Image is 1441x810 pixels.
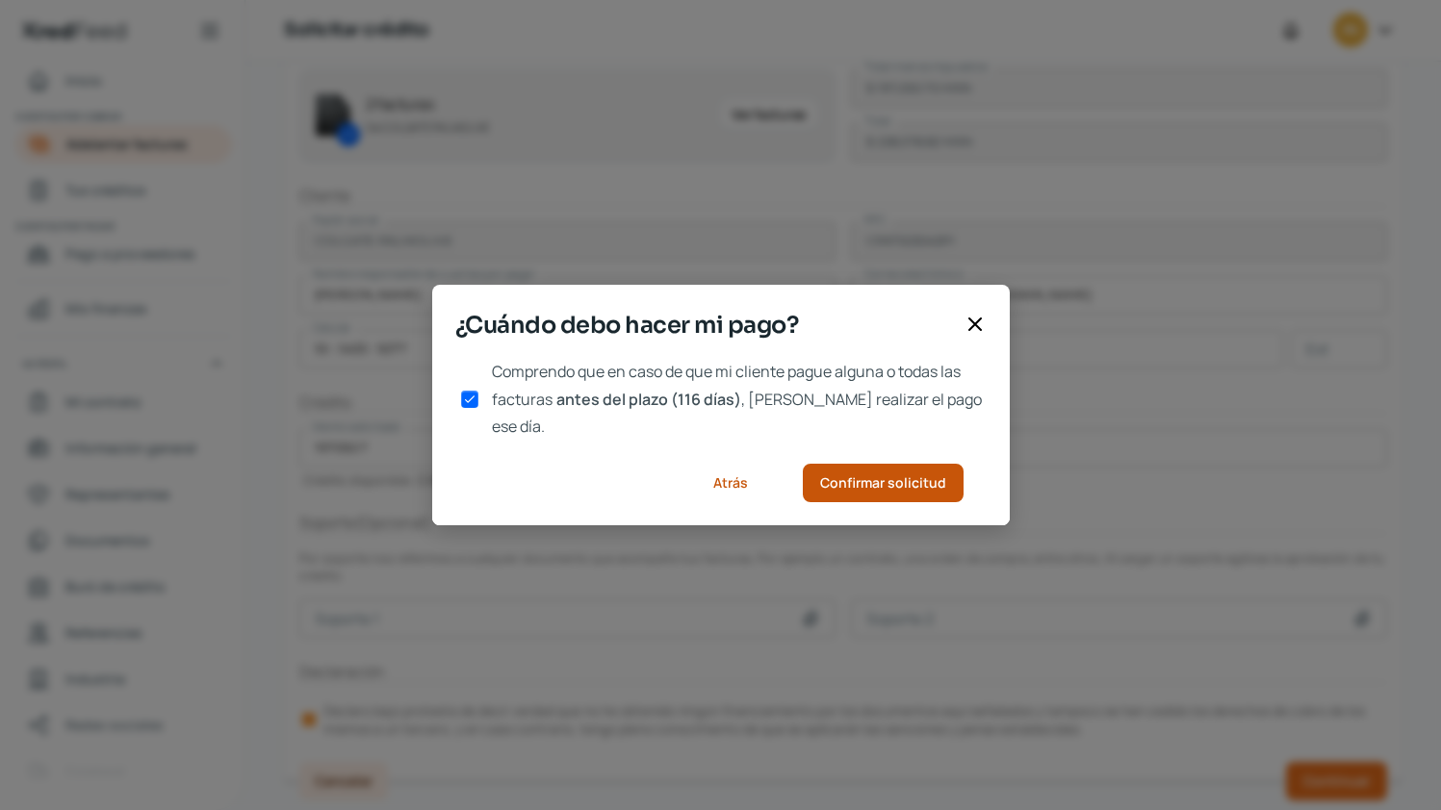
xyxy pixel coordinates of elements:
span: Atrás [713,476,748,490]
span: Confirmar solicitud [820,476,946,490]
span: antes del plazo (116 días) [556,389,741,410]
span: Comprendo que en caso de que mi cliente pague alguna o todas las facturas [492,361,961,410]
button: Confirmar solicitud [803,464,964,502]
span: ¿Cuándo debo hacer mi pago? [455,308,956,342]
button: Atrás [690,464,772,502]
